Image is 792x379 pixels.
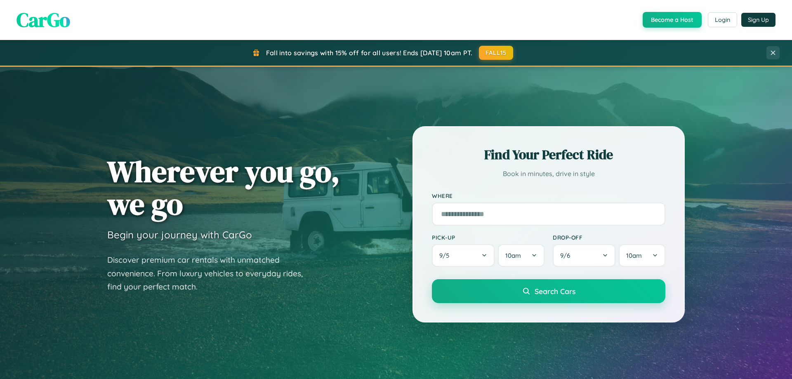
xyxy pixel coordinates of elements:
[505,252,521,259] span: 10am
[432,168,665,180] p: Book in minutes, drive in style
[741,13,775,27] button: Sign Up
[432,234,544,241] label: Pick-up
[432,244,495,267] button: 9/5
[498,244,544,267] button: 10am
[560,252,574,259] span: 9 / 6
[107,228,252,241] h3: Begin your journey with CarGo
[553,234,665,241] label: Drop-off
[626,252,642,259] span: 10am
[107,253,313,294] p: Discover premium car rentals with unmatched convenience. From luxury vehicles to everyday rides, ...
[643,12,702,28] button: Become a Host
[107,155,340,220] h1: Wherever you go, we go
[708,12,737,27] button: Login
[619,244,665,267] button: 10am
[479,46,514,60] button: FALL15
[432,279,665,303] button: Search Cars
[535,287,575,296] span: Search Cars
[553,244,615,267] button: 9/6
[432,192,665,199] label: Where
[439,252,453,259] span: 9 / 5
[16,6,70,33] span: CarGo
[266,49,473,57] span: Fall into savings with 15% off for all users! Ends [DATE] 10am PT.
[432,146,665,164] h2: Find Your Perfect Ride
